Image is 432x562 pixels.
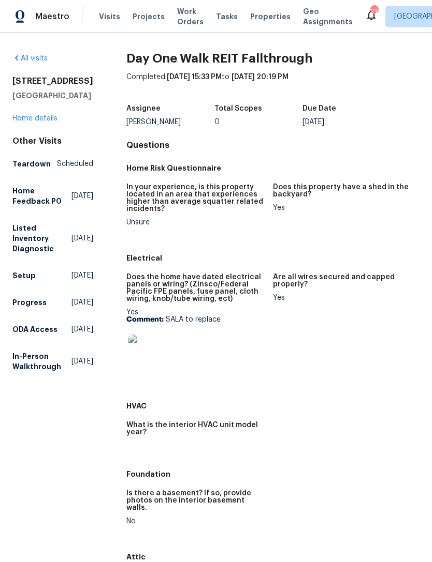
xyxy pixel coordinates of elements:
[126,518,265,525] div: No
[12,320,93,339] a: ODA Access[DATE]
[35,11,69,22] span: Maestro
[12,159,51,169] h5: Teardown
[71,191,93,201] span: [DATE]
[303,118,391,126] div: [DATE]
[126,552,420,562] h5: Attic
[216,13,238,20] span: Tasks
[126,219,265,226] div: Unsure
[214,118,303,126] div: 0
[12,293,93,312] a: Progress[DATE]
[12,181,93,210] a: Home Feedback P0[DATE]
[12,90,93,101] h5: [GEOGRAPHIC_DATA]
[12,270,36,281] h5: Setup
[126,274,265,302] h5: Does the home have dated electrical panels or wiring? (Zinsco/Federal Pacific FPE panels, fuse pa...
[126,140,420,150] h4: Questions
[133,11,165,22] span: Projects
[177,6,204,27] span: Work Orders
[126,53,420,64] h2: Day One Walk REIT Fallthrough
[12,155,93,173] a: TeardownScheduled
[126,316,265,323] p: SALA to replace
[250,11,291,22] span: Properties
[126,253,420,263] h5: Electrical
[370,6,378,17] div: 21
[12,186,71,206] h5: Home Feedback P0
[214,105,262,112] h5: Total Scopes
[126,490,265,511] h5: Is there a basement? If so, provide photos on the interior basement walls.
[12,219,93,258] a: Listed Inventory Diagnostic[DATE]
[12,347,93,376] a: In-Person Walkthrough[DATE]
[12,351,71,372] h5: In-Person Walkthrough
[57,159,93,169] span: Scheduled
[71,324,93,335] span: [DATE]
[12,324,57,335] h5: ODA Access
[273,294,411,301] div: Yes
[303,105,336,112] h5: Due Date
[12,266,93,285] a: Setup[DATE]
[126,184,265,212] h5: In your experience, is this property located in an area that experiences higher than average squa...
[126,163,420,173] h5: Home Risk Questionnaire
[12,136,93,146] div: Other Visits
[126,469,420,479] h5: Foundation
[12,76,93,86] h2: [STREET_ADDRESS]
[12,297,47,308] h5: Progress
[12,115,57,122] a: Home details
[71,356,93,367] span: [DATE]
[232,73,289,81] span: [DATE] 20:19 PM
[126,118,214,126] div: [PERSON_NAME]
[12,55,48,62] a: All visits
[71,270,93,281] span: [DATE]
[126,105,161,112] h5: Assignee
[71,233,93,244] span: [DATE]
[303,6,353,27] span: Geo Assignments
[126,316,164,323] b: Comment:
[126,309,265,374] div: Yes
[273,204,411,211] div: Yes
[12,223,71,254] h5: Listed Inventory Diagnostic
[99,11,120,22] span: Visits
[273,184,411,198] h5: Does this property have a shed in the backyard?
[167,73,222,81] span: [DATE] 15:33 PM
[126,421,265,436] h5: What is the interior HVAC unit model year?
[126,401,420,411] h5: HVAC
[126,72,420,99] div: Completed: to
[71,297,93,308] span: [DATE]
[273,274,411,288] h5: Are all wires secured and capped properly?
